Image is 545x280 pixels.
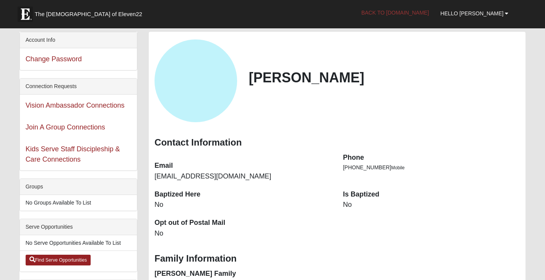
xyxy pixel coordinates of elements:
[155,161,332,171] dt: Email
[14,3,167,22] a: The [DEMOGRAPHIC_DATA] of Eleven22
[356,3,435,22] a: Back to [DOMAIN_NAME]
[26,145,120,163] a: Kids Serve Staff Discipleship & Care Connections
[20,79,137,95] div: Connection Requests
[20,235,137,251] li: No Serve Opportunities Available To List
[155,229,332,239] dd: No
[155,172,332,182] dd: [EMAIL_ADDRESS][DOMAIN_NAME]
[35,10,142,18] span: The [DEMOGRAPHIC_DATA] of Eleven22
[391,165,405,170] span: Mobile
[26,102,125,109] a: Vision Ambassador Connections
[343,190,520,200] dt: Is Baptized
[155,39,237,122] a: View Fullsize Photo
[155,200,332,210] dd: No
[343,153,520,163] dt: Phone
[435,4,514,23] a: Hello [PERSON_NAME]
[155,253,520,264] h3: Family Information
[155,190,332,200] dt: Baptized Here
[441,10,504,16] span: Hello [PERSON_NAME]
[26,123,105,131] a: Join A Group Connections
[26,255,91,265] a: Find Serve Opportunities
[155,269,332,279] dt: [PERSON_NAME] Family
[249,69,520,86] h2: [PERSON_NAME]
[18,7,33,22] img: Eleven22 logo
[343,200,520,210] dd: No
[155,218,332,228] dt: Opt out of Postal Mail
[20,195,137,211] li: No Groups Available To List
[20,219,137,235] div: Serve Opportunities
[20,179,137,195] div: Groups
[26,55,82,63] a: Change Password
[155,137,520,148] h3: Contact Information
[343,164,520,172] li: [PHONE_NUMBER]
[20,32,137,48] div: Account Info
